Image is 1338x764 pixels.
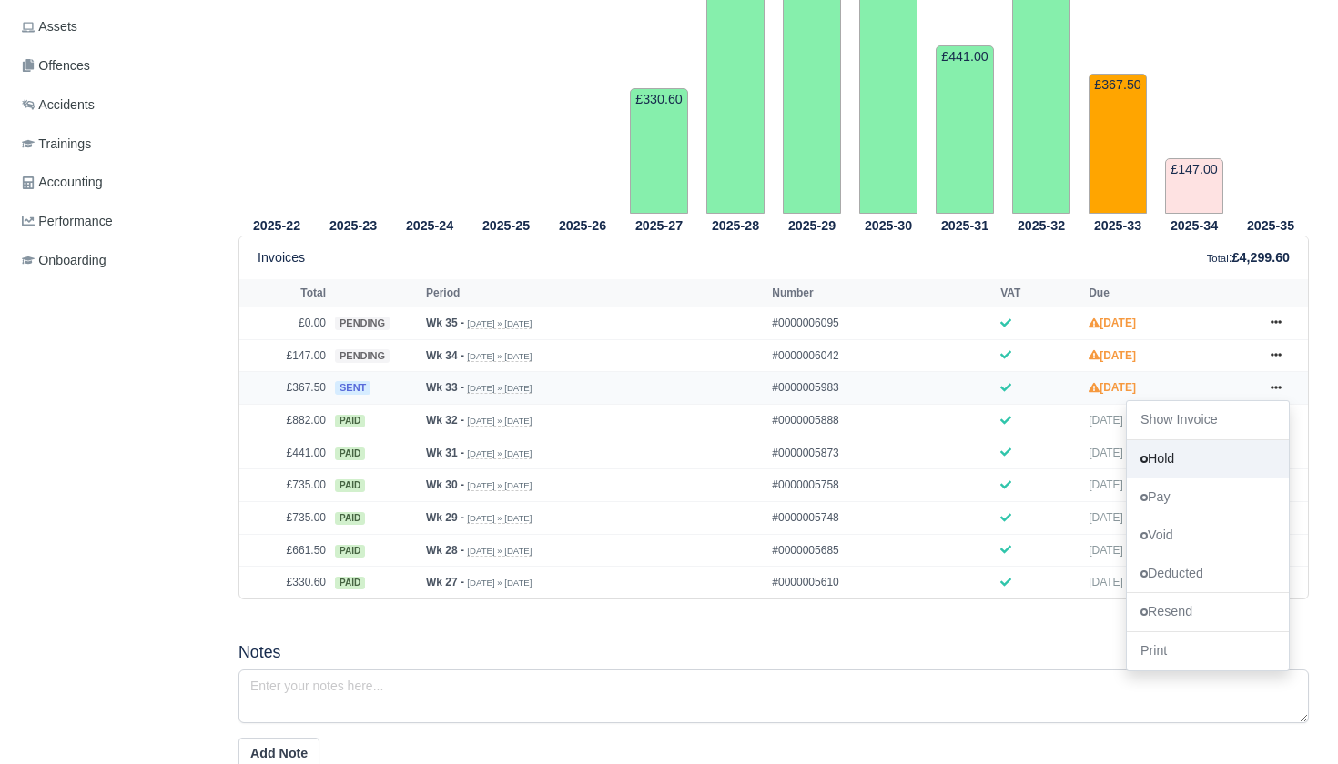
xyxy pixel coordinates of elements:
th: 2025-24 [391,215,468,236]
th: Total [239,279,330,307]
span: [DATE] [1089,447,1123,459]
small: [DATE] » [DATE] [467,513,532,524]
strong: Wk 27 - [426,576,464,588]
th: VAT [996,279,1084,307]
td: £661.50 [239,534,330,567]
a: Void [1127,517,1289,555]
strong: Wk 32 - [426,414,464,427]
strong: Wk 34 - [426,349,464,362]
strong: Wk 30 - [426,478,464,491]
td: #0000005873 [767,437,996,469]
th: 2025-23 [315,215,391,236]
a: Pay [1127,478,1289,517]
td: #0000005758 [767,469,996,502]
small: [DATE] » [DATE] [467,416,532,427]
small: [DATE] » [DATE] [467,448,532,459]
span: [DATE] [1089,576,1123,588]
div: : [1207,247,1290,268]
span: Onboarding [22,250,106,271]
td: £0.00 [239,307,330,340]
td: £367.50 [239,372,330,405]
strong: Wk 31 - [426,447,464,459]
th: 2025-27 [621,215,697,236]
td: £441.00 [239,437,330,469]
small: [DATE] » [DATE] [467,383,532,394]
td: £735.00 [239,502,330,535]
th: 2025-25 [468,215,544,236]
span: Performance [22,211,113,232]
small: [DATE] » [DATE] [467,318,532,329]
td: £147.00 [239,339,330,372]
span: Trainings [22,134,91,155]
th: 2025-34 [1156,215,1232,236]
th: 2025-31 [927,215,1003,236]
span: pending [335,349,390,363]
span: Accidents [22,95,95,116]
a: Trainings [15,126,217,162]
th: 2025-30 [850,215,927,236]
th: Period [421,279,767,307]
a: Onboarding [15,243,217,278]
th: 2025-26 [544,215,621,236]
td: £367.50 [1089,74,1147,214]
strong: Wk 35 - [426,317,464,329]
span: paid [335,415,365,427]
span: paid [335,577,365,589]
h6: Invoices [258,250,305,266]
th: 2025-35 [1232,215,1309,236]
strong: £4,299.60 [1232,250,1290,265]
td: £147.00 [1165,158,1223,215]
span: [DATE] [1089,544,1123,557]
strong: [DATE] [1089,349,1136,362]
th: 2025-33 [1080,215,1156,236]
small: [DATE] » [DATE] [467,351,532,362]
td: £330.60 [239,567,330,598]
a: Resend [1127,594,1289,632]
small: Total [1207,253,1229,264]
th: Due [1084,279,1253,307]
small: [DATE] » [DATE] [467,578,532,588]
th: 2025-28 [697,215,774,236]
h5: Notes [238,643,1309,662]
th: 2025-32 [1003,215,1080,236]
th: Number [767,279,996,307]
strong: Wk 28 - [426,544,464,557]
th: 2025-22 [238,215,315,236]
td: #0000006095 [767,307,996,340]
a: Assets [15,9,217,45]
iframe: Chat Widget [1247,677,1338,764]
strong: [DATE] [1089,317,1136,329]
a: Accidents [15,87,217,123]
span: paid [335,512,365,525]
span: sent [335,381,370,395]
td: #0000005748 [767,502,996,535]
span: [DATE] [1089,414,1123,427]
span: [DATE] [1089,478,1123,491]
a: Performance [15,204,217,239]
small: [DATE] » [DATE] [467,546,532,557]
span: [DATE] [1089,511,1123,524]
a: Deducted [1127,555,1289,593]
a: Accounting [15,165,217,200]
td: #0000005685 [767,534,996,567]
td: #0000005610 [767,567,996,598]
small: [DATE] » [DATE] [467,480,532,491]
a: Offences [15,48,217,84]
span: Offences [22,55,90,76]
td: #0000005983 [767,372,996,405]
span: paid [335,479,365,492]
td: #0000006042 [767,339,996,372]
td: £735.00 [239,469,330,502]
span: paid [335,447,365,460]
td: £882.00 [239,405,330,437]
a: Print [1127,633,1289,671]
strong: [DATE] [1089,381,1136,394]
a: Show Invoice [1127,401,1289,439]
a: Hold [1127,440,1289,478]
strong: Wk 33 - [426,381,464,394]
td: £441.00 [936,45,994,214]
strong: Wk 29 - [426,511,464,524]
td: £330.60 [630,88,688,214]
td: #0000005888 [767,405,996,437]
